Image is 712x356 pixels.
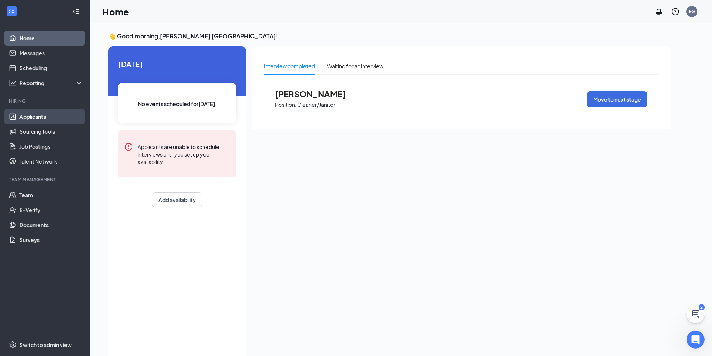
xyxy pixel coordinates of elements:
[19,124,83,139] a: Sourcing Tools
[9,176,82,183] div: Team Management
[19,61,83,75] a: Scheduling
[9,341,16,349] svg: Settings
[297,101,335,108] p: Cleaner/Janitor
[671,7,680,16] svg: QuestionInfo
[687,331,705,349] iframe: Intercom live chat
[118,58,236,70] span: [DATE]
[9,79,16,87] svg: Analysis
[138,100,217,108] span: No events scheduled for [DATE] .
[654,7,663,16] svg: Notifications
[691,310,700,319] svg: ChatActive
[124,142,133,151] svg: Error
[689,8,695,15] div: EG
[19,139,83,154] a: Job Postings
[19,217,83,232] a: Documents
[264,62,315,70] div: Interview completed
[275,101,296,108] p: Position:
[275,89,357,99] span: [PERSON_NAME]
[19,154,83,169] a: Talent Network
[9,98,82,104] div: Hiring
[19,232,83,247] a: Surveys
[19,188,83,202] a: Team
[108,32,671,40] h3: 👋 Good morning, [PERSON_NAME] [GEOGRAPHIC_DATA] !
[19,46,83,61] a: Messages
[19,79,84,87] div: Reporting
[327,62,383,70] div: Waiting for an interview
[72,8,80,15] svg: Collapse
[19,202,83,217] a: E-Verify
[699,304,705,310] div: 2
[152,192,202,207] button: Add availability
[587,91,647,107] button: Move to next stage
[19,31,83,46] a: Home
[19,109,83,124] a: Applicants
[8,7,16,15] svg: WorkstreamLogo
[138,142,230,165] div: Applicants are unable to schedule interviews until you set up your availability.
[19,341,72,349] div: Switch to admin view
[102,5,129,18] h1: Home
[687,305,705,323] button: ChatActive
